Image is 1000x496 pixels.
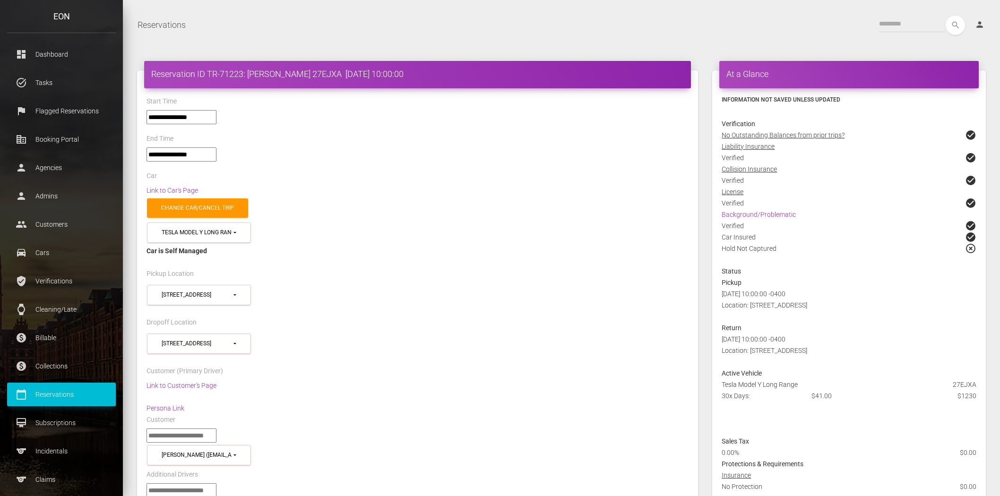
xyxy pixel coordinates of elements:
a: paid Collections [7,354,116,378]
span: check_circle [965,129,976,141]
label: Dropoff Location [147,318,197,327]
a: people Customers [7,213,116,236]
strong: Protections & Requirements [722,460,803,468]
div: 0.00% [715,447,894,458]
p: Booking Portal [14,132,109,146]
strong: Return [722,324,741,332]
span: $1230 [957,390,976,402]
div: Car Insured [715,231,983,243]
u: No Outstanding Balances from prior trips? [722,131,845,139]
label: Customer (Primary Driver) [147,367,223,376]
a: dashboard Dashboard [7,43,116,66]
a: Persona Link [147,404,184,412]
div: Verified [715,220,983,231]
div: Car is Self Managed [147,245,689,257]
p: Billable [14,331,109,345]
strong: Pickup [722,279,741,286]
label: End Time [147,134,173,144]
label: Car [147,171,157,181]
a: sports Incidentals [7,439,116,463]
button: 15900 SW 137th Ave (33177) [147,334,251,354]
button: Tesla Model Y Long Range (27EJXA in 33177) [147,222,251,243]
span: $0.00 [960,481,976,492]
p: Cars [14,246,109,260]
a: task_alt Tasks [7,71,116,94]
p: Admins [14,189,109,203]
p: Subscriptions [14,416,109,430]
div: Tesla Model Y Long Range (27EJXA in 33177) [162,229,232,237]
div: [STREET_ADDRESS] [162,291,232,299]
strong: Active Vehicle [722,369,762,377]
i: person [975,20,984,29]
div: Verified [715,152,983,163]
span: highlight_off [965,243,976,254]
a: verified_user Verifications [7,269,116,293]
a: watch Cleaning/Late [7,298,116,321]
div: Verified [715,175,983,186]
h6: Information not saved unless updated [722,95,976,104]
label: Customer [147,415,175,425]
a: person Agencies [7,156,116,180]
a: Link to Customer's Page [147,382,216,389]
p: Cleaning/Late [14,302,109,316]
div: Verified [715,197,983,209]
p: Verifications [14,274,109,288]
button: 15900 SW 137th Ave (33177) [147,285,251,305]
p: Claims [14,472,109,487]
h4: Reservation ID TR-71223: [PERSON_NAME] 27EJXA [DATE] 10:00:00 [151,68,684,80]
u: License [722,188,743,196]
a: Link to Car's Page [147,187,198,194]
div: 30x Days: [715,390,804,402]
a: corporate_fare Booking Portal [7,128,116,151]
label: Pickup Location [147,269,194,279]
span: [DATE] 10:00:00 -0400 Location: [STREET_ADDRESS] [722,335,807,354]
span: check_circle [965,197,976,209]
span: $0.00 [960,447,976,458]
a: card_membership Subscriptions [7,411,116,435]
span: [DATE] 10:00:00 -0400 Location: [STREET_ADDRESS] [722,290,807,309]
span: 27EJXA [953,379,976,390]
p: Customers [14,217,109,231]
div: [STREET_ADDRESS] [162,340,232,348]
p: Incidentals [14,444,109,458]
u: Collision Insurance [722,165,777,173]
a: Change car/cancel trip [147,198,248,218]
button: Travis Bell (javonbell87@gmail.com) [147,445,251,465]
span: check_circle [965,152,976,163]
p: Tasks [14,76,109,90]
div: Hold Not Captured [715,243,983,265]
span: check_circle [965,175,976,186]
span: check_circle [965,231,976,243]
p: Reservations [14,387,109,402]
p: Flagged Reservations [14,104,109,118]
a: Background/Problematic [722,211,796,218]
strong: Verification [722,120,755,128]
strong: Sales Tax [722,437,749,445]
div: $41.00 [804,390,894,402]
u: Insurance [722,471,751,479]
p: Agencies [14,161,109,175]
a: person [968,16,993,34]
div: [PERSON_NAME] ([EMAIL_ADDRESS][DOMAIN_NAME]) [162,451,232,459]
a: person Admins [7,184,116,208]
a: paid Billable [7,326,116,350]
a: calendar_today Reservations [7,383,116,406]
strong: Status [722,267,741,275]
span: check_circle [965,220,976,231]
label: Start Time [147,97,177,106]
h4: At a Glance [726,68,972,80]
div: Tesla Model Y Long Range [715,379,983,390]
a: Reservations [138,13,186,37]
label: Additional Drivers [147,470,198,479]
p: Dashboard [14,47,109,61]
p: Collections [14,359,109,373]
button: search [946,16,965,35]
a: drive_eta Cars [7,241,116,265]
a: sports Claims [7,468,116,491]
u: Liability Insurance [722,143,775,150]
a: flag Flagged Reservations [7,99,116,123]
